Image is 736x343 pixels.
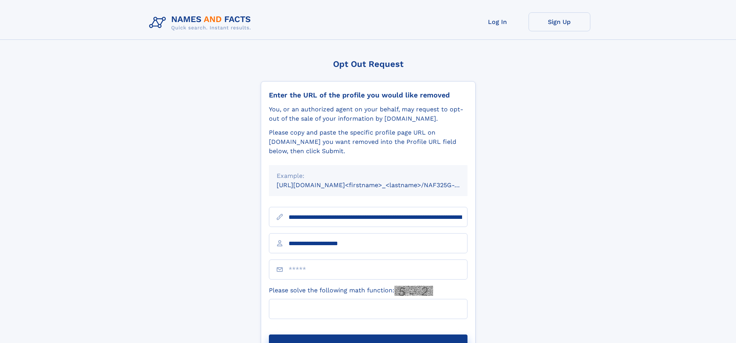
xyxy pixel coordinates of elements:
[269,91,467,99] div: Enter the URL of the profile you would like removed
[277,171,460,181] div: Example:
[277,181,482,189] small: [URL][DOMAIN_NAME]<firstname>_<lastname>/NAF325G-xxxxxxxx
[261,59,476,69] div: Opt Out Request
[146,12,257,33] img: Logo Names and Facts
[529,12,590,31] a: Sign Up
[269,105,467,123] div: You, or an authorized agent on your behalf, may request to opt-out of the sale of your informatio...
[269,286,433,296] label: Please solve the following math function:
[467,12,529,31] a: Log In
[269,128,467,156] div: Please copy and paste the specific profile page URL on [DOMAIN_NAME] you want removed into the Pr...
